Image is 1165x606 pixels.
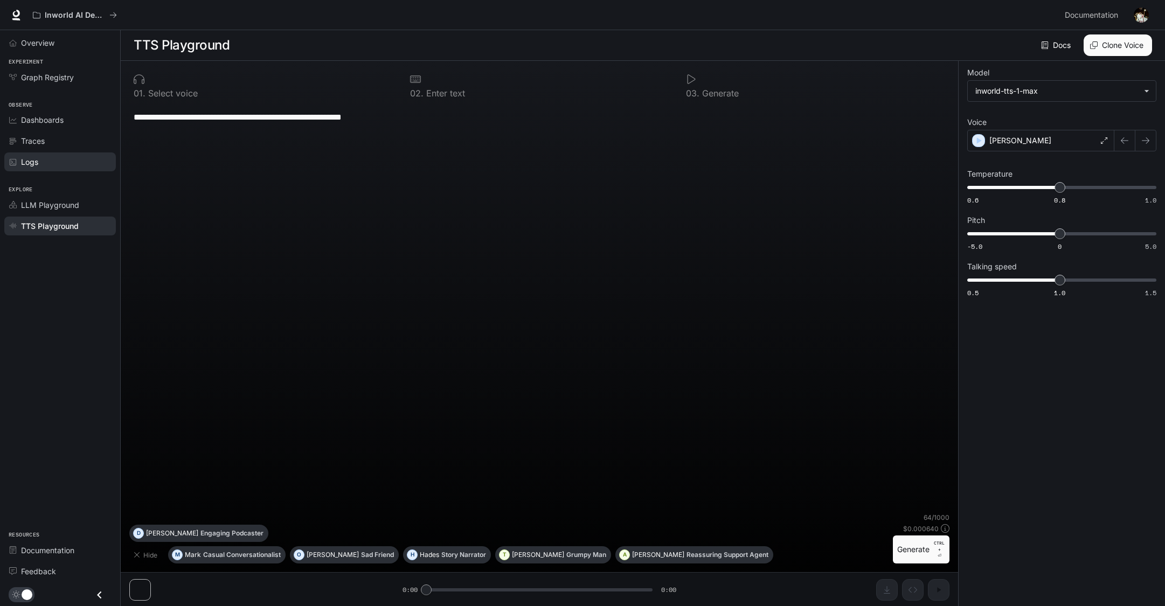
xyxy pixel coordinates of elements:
[1058,242,1062,251] span: 0
[1039,34,1075,56] a: Docs
[410,89,424,97] p: 0 2 .
[967,170,1013,178] p: Temperature
[512,552,564,558] p: [PERSON_NAME]
[967,263,1017,270] p: Talking speed
[967,217,985,224] p: Pitch
[420,552,439,558] p: Hades
[403,546,491,563] button: HHadesStory Narrator
[615,546,773,563] button: A[PERSON_NAME]Reassuring Support Agent
[699,89,739,97] p: Generate
[632,552,684,558] p: [PERSON_NAME]
[200,530,263,537] p: Engaging Podcaster
[1145,288,1156,297] span: 1.5
[424,89,465,97] p: Enter text
[129,546,164,563] button: Hide
[620,546,629,563] div: A
[290,546,399,563] button: O[PERSON_NAME]Sad Friend
[21,199,79,211] span: LLM Playground
[407,546,417,563] div: H
[686,552,768,558] p: Reassuring Support Agent
[893,535,950,563] button: GenerateCTRL +⏎
[4,562,116,581] a: Feedback
[441,552,486,558] p: Story Narrator
[967,242,982,251] span: -5.0
[145,89,198,97] p: Select voice
[4,68,116,87] a: Graph Registry
[1145,196,1156,205] span: 1.0
[361,552,394,558] p: Sad Friend
[134,34,230,56] h1: TTS Playground
[134,525,143,542] div: D
[934,540,946,553] p: CTRL +
[21,37,54,48] span: Overview
[21,156,38,168] span: Logs
[967,119,987,126] p: Voice
[168,546,286,563] button: MMarkCasual Conversationalist
[686,89,699,97] p: 0 3 .
[975,86,1139,96] div: inworld-tts-1-max
[203,552,281,558] p: Casual Conversationalist
[4,217,116,235] a: TTS Playground
[4,541,116,560] a: Documentation
[967,69,989,76] p: Model
[21,566,56,577] span: Feedback
[967,196,979,205] span: 0.6
[21,545,74,556] span: Documentation
[87,584,112,606] button: Close drawer
[4,196,116,214] a: LLM Playground
[172,546,182,563] div: M
[129,525,268,542] button: D[PERSON_NAME]Engaging Podcaster
[4,131,116,150] a: Traces
[968,81,1156,101] div: inworld-tts-1-max
[1065,9,1118,22] span: Documentation
[1060,4,1126,26] a: Documentation
[21,135,45,147] span: Traces
[1131,4,1152,26] button: User avatar
[495,546,611,563] button: T[PERSON_NAME]Grumpy Man
[4,152,116,171] a: Logs
[28,4,122,26] button: All workspaces
[294,546,304,563] div: O
[4,33,116,52] a: Overview
[1145,242,1156,251] span: 5.0
[1084,34,1152,56] button: Clone Voice
[307,552,359,558] p: [PERSON_NAME]
[146,530,198,537] p: [PERSON_NAME]
[989,135,1051,146] p: [PERSON_NAME]
[4,110,116,129] a: Dashboards
[45,11,105,20] p: Inworld AI Demos
[185,552,201,558] p: Mark
[903,524,939,533] p: $ 0.000640
[134,89,145,97] p: 0 1 .
[924,513,949,522] p: 64 / 1000
[1134,8,1149,23] img: User avatar
[967,288,979,297] span: 0.5
[1054,196,1065,205] span: 0.8
[21,72,74,83] span: Graph Registry
[1054,288,1065,297] span: 1.0
[500,546,509,563] div: T
[934,540,946,559] p: ⏎
[22,588,32,600] span: Dark mode toggle
[21,114,64,126] span: Dashboards
[566,552,606,558] p: Grumpy Man
[21,220,79,232] span: TTS Playground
